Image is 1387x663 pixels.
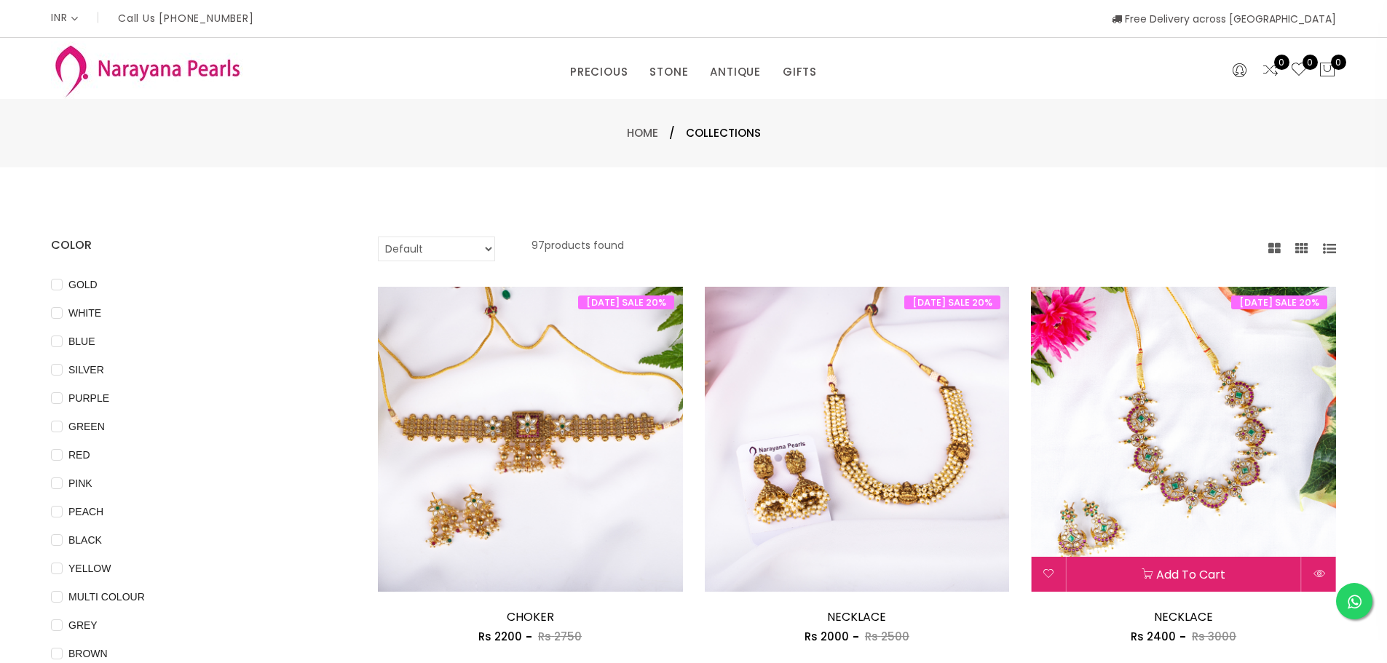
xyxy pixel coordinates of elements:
span: SILVER [63,362,110,378]
a: GIFTS [783,61,817,83]
span: RED [63,447,96,463]
a: CHOKER [507,608,554,625]
a: 0 [1262,61,1279,80]
span: BLUE [63,333,101,349]
span: Rs 2400 [1131,629,1176,644]
span: 0 [1303,55,1318,70]
span: Rs 2000 [805,629,849,644]
span: 0 [1274,55,1289,70]
span: WHITE [63,305,107,321]
a: Home [627,125,658,140]
a: NECKLACE [1154,608,1213,625]
span: GREY [63,617,103,633]
button: Add to wishlist [1031,557,1065,592]
span: [DATE] SALE 20% [578,295,674,309]
span: Rs 2500 [865,629,909,644]
span: BROWN [63,646,114,662]
span: Collections [686,124,761,142]
a: 0 [1290,61,1308,80]
span: Free Delivery across [GEOGRAPHIC_DATA] [1112,12,1336,26]
button: Quick View [1302,557,1336,592]
span: 0 [1331,55,1346,70]
h4: COLOR [51,237,334,254]
span: MULTI COLOUR [63,589,151,605]
span: GREEN [63,418,111,434]
span: YELLOW [63,560,116,576]
span: [DATE] SALE 20% [904,295,1000,309]
span: Rs 3000 [1192,629,1236,644]
a: ANTIQUE [710,61,761,83]
span: / [669,124,675,142]
span: [DATE] SALE 20% [1231,295,1327,309]
button: Add to cart [1066,557,1301,592]
button: 0 [1319,61,1336,80]
span: Rs 2750 [538,629,582,644]
a: PRECIOUS [570,61,628,83]
a: NECKLACE [827,608,886,625]
span: GOLD [63,277,103,293]
p: Call Us [PHONE_NUMBER] [118,13,254,23]
p: 97 products found [532,237,624,261]
a: STONE [649,61,688,83]
span: PURPLE [63,390,115,406]
span: Rs 2200 [478,629,522,644]
span: PINK [63,475,98,491]
span: BLACK [63,532,108,548]
span: PEACH [63,504,109,520]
